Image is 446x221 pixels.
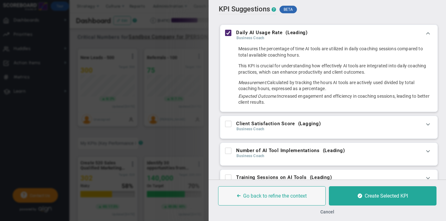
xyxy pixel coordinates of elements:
h5: Business Coach [236,153,433,159]
span: Lagging [300,121,319,126]
span: ( [298,121,300,126]
span: ( [310,175,312,180]
h5: Business Coach [236,126,433,132]
button: Create Selected KPI [329,186,437,206]
span: ( [323,148,325,153]
span: ) [319,121,321,126]
span: Client Satisfaction Score [236,121,295,126]
span: Calculated by tracking the hours AI tools are actively used divided by total coaching hours, expr... [238,80,414,91]
span: Training Sessions on AI Tools [236,175,307,180]
span: Number of AI Tool Implementations [236,148,320,153]
h2: KPI Suggestions [219,5,276,14]
span: Increased engagement and efficiency in coaching sessions, leading to better client results. [238,94,430,105]
span: Go back to refine the context [243,193,307,199]
span: ) [306,30,308,35]
p: This KPI is crucial for understanding how effectively AI tools are integrated into daily coaching... [238,63,433,75]
span: Leading [287,30,306,35]
span: Daily AI Usage Rate [236,30,282,35]
h5: Business Coach [236,35,433,41]
button: Go back to refine the context [218,186,326,206]
span: ( [286,30,287,35]
span: Expected Outcome: [238,94,277,99]
span: Leading [324,148,343,153]
span: BETA [280,6,297,13]
p: Measures the percentage of time AI tools are utilized in daily coaching sessions compared to tota... [238,46,433,58]
span: ) [330,175,332,180]
span: Create Selected KPI [365,193,408,199]
button: Cancel [320,209,334,214]
span: Leading [311,175,330,180]
span: ) [343,148,345,153]
span: Measurement: [238,80,267,85]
